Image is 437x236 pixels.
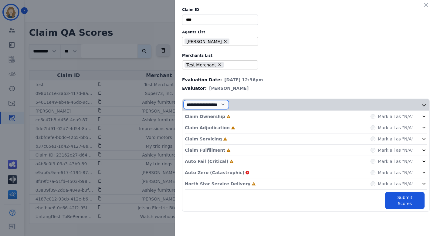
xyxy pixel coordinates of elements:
[209,85,249,91] span: [PERSON_NAME]
[378,181,414,187] label: Mark all as "N/A"
[182,53,430,58] label: Merchants List
[185,39,230,44] li: [PERSON_NAME]
[378,170,414,176] label: Mark all as "N/A"
[184,38,254,45] ul: selected options
[185,62,224,68] li: Test Merchant
[385,192,425,209] button: Submit Scores
[182,85,430,91] div: Evaluator:
[223,39,228,44] button: Remove Abigail Joseph
[185,147,225,153] p: Claim Fulfillment
[378,147,414,153] label: Mark all as "N/A"
[182,77,430,83] div: Evaluation Date:
[185,136,222,142] p: Claim Servicing
[217,62,222,67] button: Remove Test Merchant
[185,170,244,176] p: Auto Zero (Catastrophic)
[185,181,250,187] p: North Star Service Delivery
[182,7,430,12] label: Claim ID
[185,125,230,131] p: Claim Adjudication
[185,113,225,120] p: Claim Ownership
[185,158,228,164] p: Auto Fail (Critical)
[378,136,414,142] label: Mark all as "N/A"
[378,113,414,120] label: Mark all as "N/A"
[224,77,263,83] span: [DATE] 12:36pm
[378,158,414,164] label: Mark all as "N/A"
[184,61,254,69] ul: selected options
[182,30,430,35] label: Agents List
[378,125,414,131] label: Mark all as "N/A"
